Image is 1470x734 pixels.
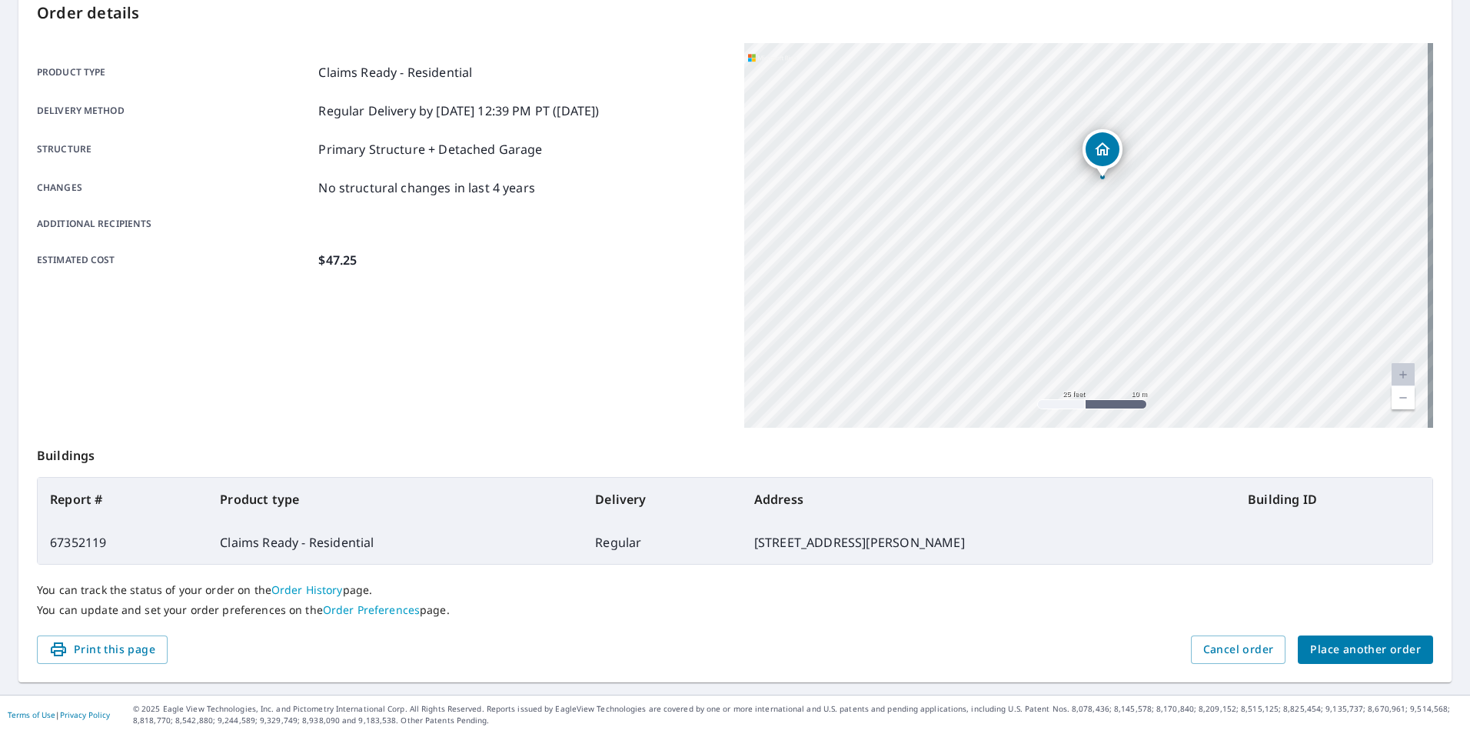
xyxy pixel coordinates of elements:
[37,102,312,120] p: Delivery method
[37,428,1433,477] p: Buildings
[742,478,1236,521] th: Address
[38,478,208,521] th: Report #
[1191,636,1286,664] button: Cancel order
[208,478,583,521] th: Product type
[742,521,1236,564] td: [STREET_ADDRESS][PERSON_NAME]
[1236,478,1432,521] th: Building ID
[208,521,583,564] td: Claims Ready - Residential
[37,63,312,82] p: Product type
[1203,640,1274,659] span: Cancel order
[37,217,312,231] p: Additional recipients
[1310,640,1421,659] span: Place another order
[8,710,110,719] p: |
[318,251,357,269] p: $47.25
[1083,129,1122,177] div: Dropped pin, building 1, Residential property, 1544 Hamilton Dr Cedar Hill, TX 75104
[37,603,1433,617] p: You can update and set your order preferences on the page.
[49,640,155,659] span: Print this page
[1392,386,1415,409] a: Current Level 20, Zoom Out
[1298,636,1433,664] button: Place another order
[60,709,110,720] a: Privacy Policy
[37,583,1433,597] p: You can track the status of your order on the page.
[37,178,312,197] p: Changes
[323,602,420,617] a: Order Preferences
[37,2,1433,25] p: Order details
[38,521,208,564] td: 67352119
[583,521,742,564] td: Regular
[318,63,472,82] p: Claims Ready - Residential
[133,703,1462,726] p: © 2025 Eagle View Technologies, Inc. and Pictometry International Corp. All Rights Reserved. Repo...
[318,102,599,120] p: Regular Delivery by [DATE] 12:39 PM PT ([DATE])
[271,582,343,597] a: Order History
[1392,363,1415,386] a: Current Level 20, Zoom In Disabled
[37,636,168,664] button: Print this page
[318,140,542,158] p: Primary Structure + Detached Garage
[37,251,312,269] p: Estimated cost
[8,709,55,720] a: Terms of Use
[37,140,312,158] p: Structure
[583,478,742,521] th: Delivery
[318,178,535,197] p: No structural changes in last 4 years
